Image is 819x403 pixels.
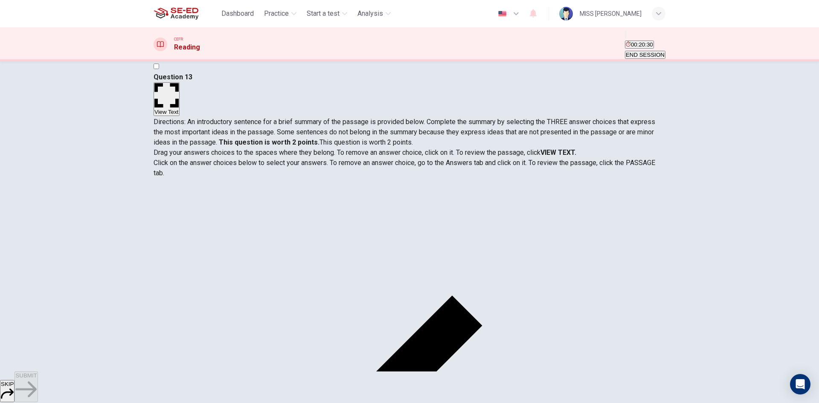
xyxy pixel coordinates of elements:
[303,6,351,21] button: Start a test
[354,6,394,21] button: Analysis
[357,9,383,19] span: Analysis
[174,42,200,52] h1: Reading
[540,148,576,157] strong: VIEW TEXT.
[154,5,218,22] a: SE-ED Academy logo
[559,7,573,20] img: Profile picture
[625,51,665,59] button: END SESSION
[1,381,14,387] span: SKIP
[625,29,665,39] div: Mute
[218,6,257,21] button: Dashboard
[15,372,37,379] span: SUBMIT
[625,41,654,49] button: 00:20:30
[580,9,642,19] div: MISS [PERSON_NAME]
[319,138,413,146] span: This question is worth 2 points.
[626,52,665,58] span: END SESSION
[154,158,665,178] p: Click on the answer choices below to select your answers. To remove an answer choice, go to the A...
[154,118,655,146] span: Directions: An introductory sentence for a brief summary of the passage is provided below. Comple...
[217,138,319,146] strong: This question is worth 2 points.
[497,11,508,17] img: en
[307,9,340,19] span: Start a test
[174,36,183,42] span: CEFR
[154,82,180,116] button: View Text
[221,9,254,19] span: Dashboard
[154,5,198,22] img: SE-ED Academy logo
[625,39,665,49] div: Hide
[790,374,810,394] div: Open Intercom Messenger
[264,9,289,19] span: Practice
[154,148,665,158] p: Drag your answers choices to the spaces where they belong. To remove an answer choice, click on i...
[15,371,38,402] button: SUBMIT
[154,72,665,82] h4: Question 13
[631,41,653,48] span: 00:20:30
[261,6,300,21] button: Practice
